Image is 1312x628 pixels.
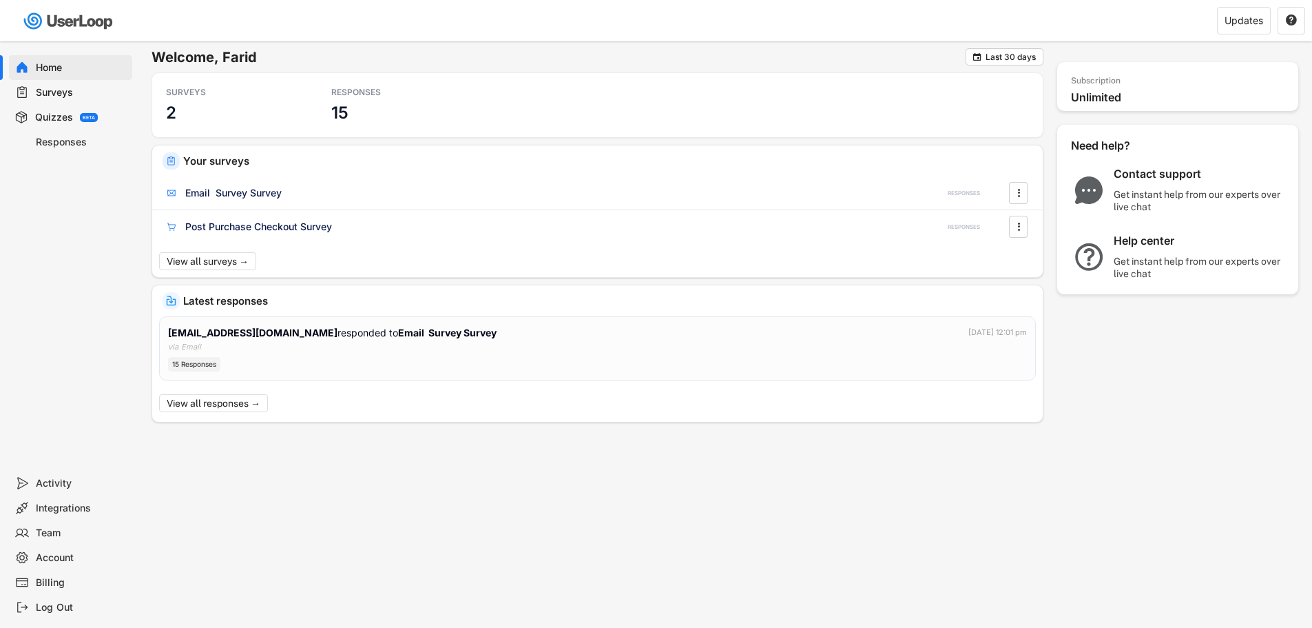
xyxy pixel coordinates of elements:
div: Log Out [36,601,127,614]
div: Email [181,341,201,353]
div: Subscription [1071,76,1121,87]
div: Post Purchase Checkout Survey [185,220,332,234]
div: Get instant help from our experts over live chat [1114,255,1286,280]
div: Email Survey Survey [185,186,282,200]
h3: 15 [331,102,348,123]
text:  [1286,14,1297,26]
div: Surveys [36,86,127,99]
div: Help center [1114,234,1286,248]
button:  [972,52,982,62]
div: Responses [36,136,127,149]
div: RESPONSES [948,190,980,197]
div: Contact support [1114,167,1286,181]
text:  [1017,185,1020,200]
h6: Welcome, Farid [152,48,966,66]
div: 15 Responses [168,357,220,372]
button: View all surveys → [159,252,256,270]
text:  [1017,219,1020,234]
div: Need help? [1071,139,1167,153]
button:  [1012,183,1025,203]
div: SURVEYS [166,87,290,98]
button: View all responses → [159,394,268,412]
div: BETA [83,115,95,120]
h3: 2 [166,102,176,123]
img: QuestionMarkInverseMajor.svg [1071,243,1107,271]
div: Team [36,527,127,540]
strong: Email Survey Survey [398,327,497,338]
div: Account [36,551,127,565]
strong: [EMAIL_ADDRESS][DOMAIN_NAME] [168,327,337,338]
div: Get instant help from our experts over live chat [1114,188,1286,213]
div: Billing [36,576,127,589]
img: userloop-logo-01.svg [21,7,118,35]
div: Home [36,61,127,74]
div: Unlimited [1071,90,1291,105]
div: via [168,341,178,353]
div: responded to [168,325,497,340]
button:  [1012,216,1025,237]
div: Last 30 days [986,53,1036,61]
img: IncomingMajor.svg [166,296,176,306]
div: Updates [1225,16,1263,26]
div: Activity [36,477,127,490]
div: RESPONSES [331,87,455,98]
div: Latest responses [183,296,1032,306]
button:  [1285,14,1298,27]
div: Quizzes [35,111,73,124]
div: [DATE] 12:01 pm [968,327,1027,338]
text:  [973,52,981,62]
img: ChatMajor.svg [1071,176,1107,204]
div: RESPONSES [948,223,980,231]
div: Integrations [36,502,127,515]
div: Your surveys [183,156,1032,166]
